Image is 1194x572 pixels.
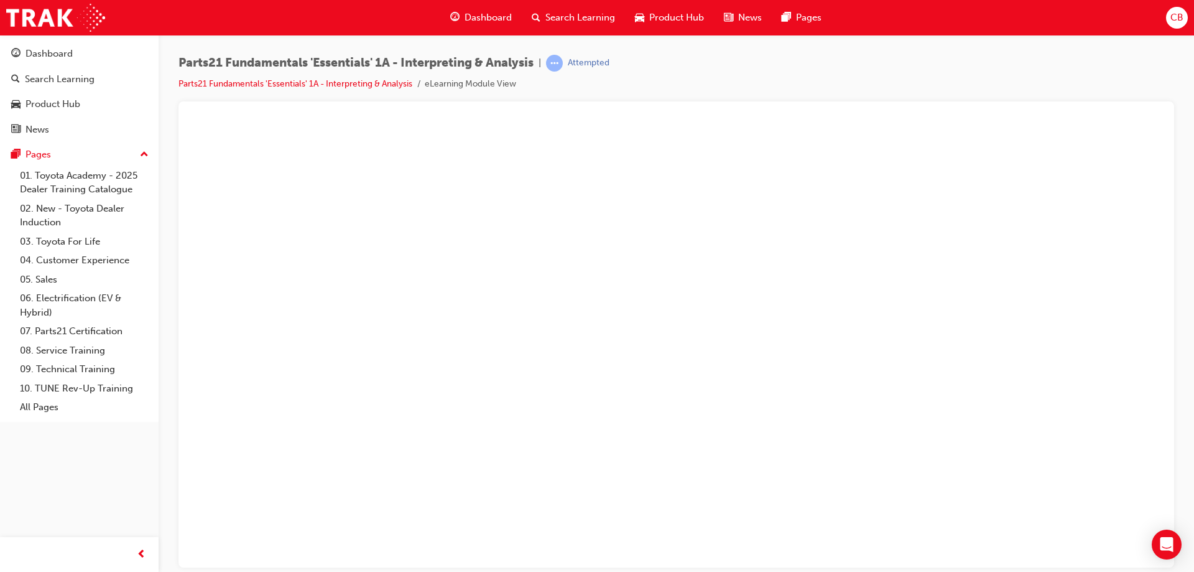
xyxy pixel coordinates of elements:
[15,166,154,199] a: 01. Toyota Academy - 2025 Dealer Training Catalogue
[625,5,714,30] a: car-iconProduct Hub
[5,40,154,143] button: DashboardSearch LearningProduct HubNews
[5,93,154,116] a: Product Hub
[15,251,154,270] a: 04. Customer Experience
[25,97,80,111] div: Product Hub
[5,42,154,65] a: Dashboard
[440,5,522,30] a: guage-iconDashboard
[25,148,51,162] div: Pages
[15,270,154,289] a: 05. Sales
[545,11,615,25] span: Search Learning
[5,68,154,91] a: Search Learning
[6,4,105,32] img: Trak
[15,322,154,341] a: 07. Parts21 Certification
[5,143,154,166] button: Pages
[546,55,563,72] span: learningRecordVerb_ATTEMPT-icon
[649,11,704,25] span: Product Hub
[15,232,154,251] a: 03. Toyota For Life
[539,56,541,70] span: |
[11,124,21,136] span: news-icon
[1152,530,1182,560] div: Open Intercom Messenger
[724,10,733,26] span: news-icon
[137,547,146,563] span: prev-icon
[15,398,154,417] a: All Pages
[738,11,762,25] span: News
[11,149,21,161] span: pages-icon
[15,289,154,322] a: 06. Electrification (EV & Hybrid)
[1166,7,1188,29] button: CB
[772,5,831,30] a: pages-iconPages
[178,78,412,89] a: Parts21 Fundamentals 'Essentials' 1A - Interpreting & Analysis
[25,47,73,61] div: Dashboard
[635,10,644,26] span: car-icon
[140,147,149,163] span: up-icon
[11,74,20,85] span: search-icon
[714,5,772,30] a: news-iconNews
[178,56,534,70] span: Parts21 Fundamentals 'Essentials' 1A - Interpreting & Analysis
[568,57,609,69] div: Attempted
[15,379,154,398] a: 10. TUNE Rev-Up Training
[782,10,791,26] span: pages-icon
[532,10,540,26] span: search-icon
[1170,11,1183,25] span: CB
[15,199,154,232] a: 02. New - Toyota Dealer Induction
[15,341,154,360] a: 08. Service Training
[25,123,49,137] div: News
[25,72,95,87] div: Search Learning
[465,11,512,25] span: Dashboard
[450,10,460,26] span: guage-icon
[11,49,21,60] span: guage-icon
[5,118,154,141] a: News
[796,11,821,25] span: Pages
[15,360,154,379] a: 09. Technical Training
[11,99,21,110] span: car-icon
[522,5,625,30] a: search-iconSearch Learning
[425,77,516,91] li: eLearning Module View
